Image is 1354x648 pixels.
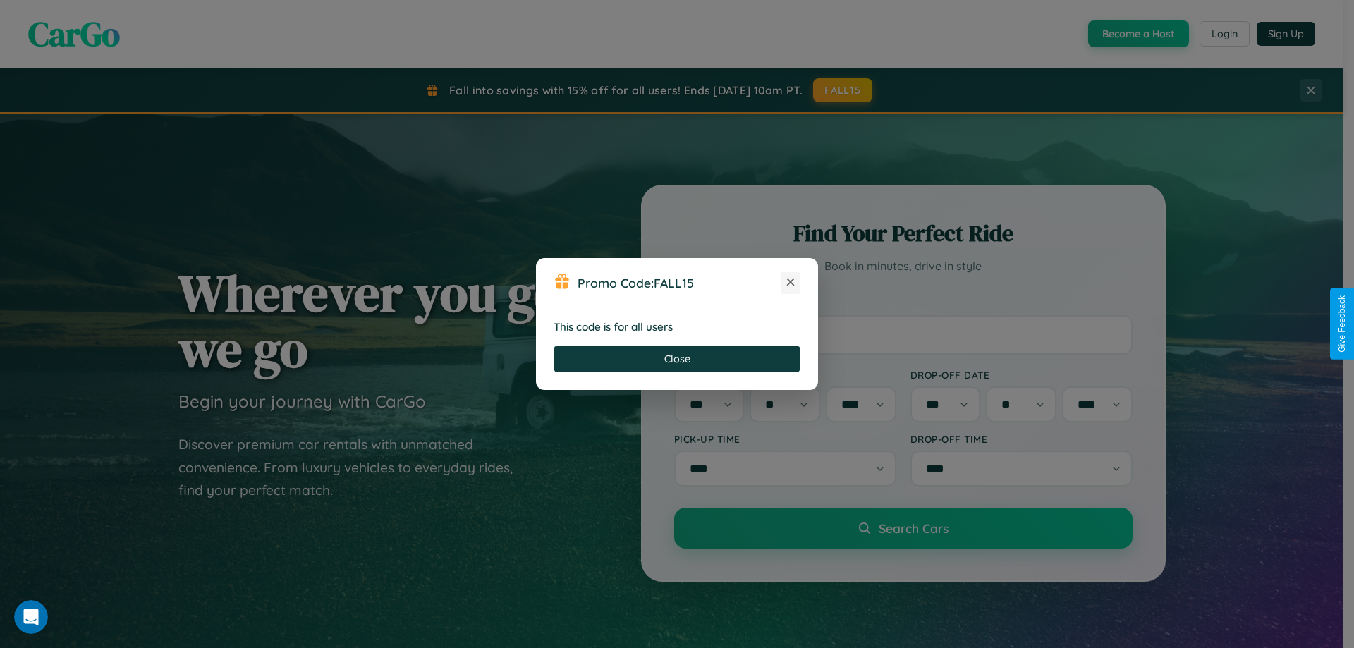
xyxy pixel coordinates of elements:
div: Give Feedback [1337,295,1347,353]
button: Close [554,346,800,372]
strong: This code is for all users [554,320,673,334]
iframe: Intercom live chat [14,600,48,634]
b: FALL15 [654,275,694,291]
h3: Promo Code: [578,275,781,291]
